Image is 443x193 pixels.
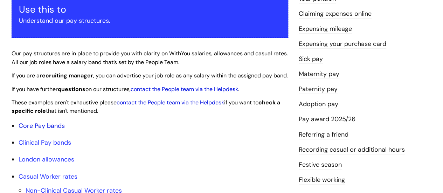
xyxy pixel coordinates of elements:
a: Core Pay bands [19,122,65,130]
a: contact the People team via the Helpdesk [117,99,224,106]
span: If you are a , you can advertise your job role as any salary within the assigned pay band. [12,72,288,79]
a: Expensing mileage [299,25,352,34]
span: If you have further on our structures, . [12,85,239,93]
a: Pay award 2025/26 [299,115,355,124]
a: Expensing your purchase card [299,40,386,49]
a: contact the People team via the Helpdesk [131,85,238,93]
a: London allowances [19,155,74,164]
a: Maternity pay [299,70,339,79]
a: Paternity pay [299,85,338,94]
a: Claiming expenses online [299,9,372,19]
a: Clinical Pay bands [19,138,71,147]
a: Festive season [299,160,342,170]
p: Understand our pay structures. [19,15,281,26]
h3: Use this to [19,4,281,15]
a: Casual Worker rates [19,172,77,181]
a: Adoption pay [299,100,338,109]
span: Our pay structures are in place to provide you with clarity on WithYou salaries, allowances and c... [12,50,288,66]
a: Recording casual or additional hours [299,145,405,154]
a: Sick pay [299,55,323,64]
strong: questions [58,85,85,93]
strong: recruiting manager [40,72,93,79]
a: Flexible working [299,175,345,185]
a: Referring a friend [299,130,348,139]
span: These examples aren't exhaustive please if you want to that isn't mentioned. [12,99,280,115]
